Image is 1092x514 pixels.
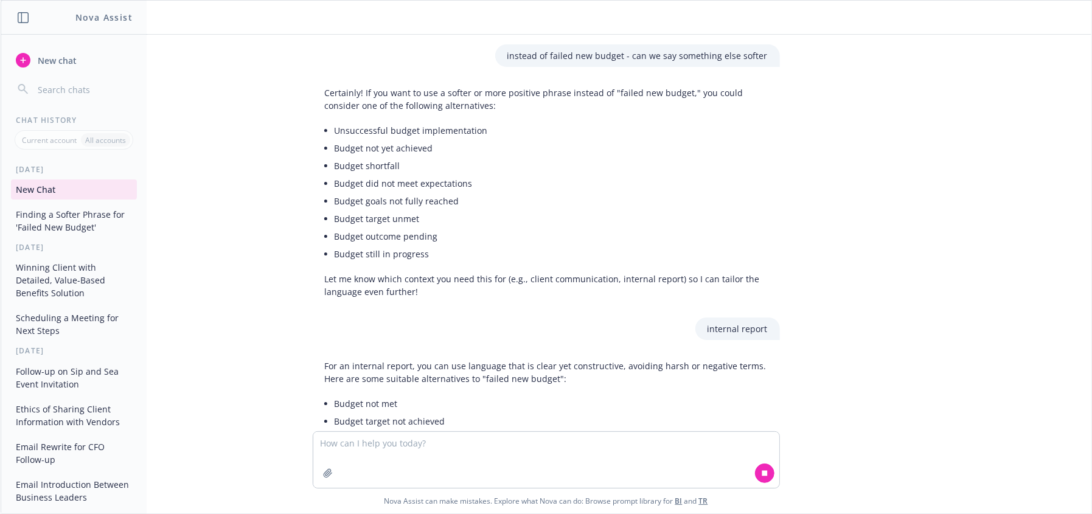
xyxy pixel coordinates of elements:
h1: Nova Assist [75,11,133,24]
p: Certainly! If you want to use a softer or more positive phrase instead of "failed new budget," yo... [325,86,768,112]
li: Budget not met [335,395,768,412]
a: TR [699,496,708,506]
li: Unsuccessful budget implementation [335,122,768,139]
button: Email Introduction Between Business Leaders [11,474,137,507]
span: Nova Assist can make mistakes. Explore what Nova can do: Browse prompt library for and [5,488,1087,513]
li: Budget goals not fully reached [335,192,768,210]
p: instead of failed new budget - can we say something else softer [507,49,768,62]
a: BI [675,496,683,506]
button: Ethics of Sharing Client Information with Vendors [11,399,137,432]
p: internal report [708,322,768,335]
div: [DATE] [1,164,147,175]
div: Chat History [1,115,147,125]
span: New chat [35,54,77,67]
p: For an internal report, you can use language that is clear yet constructive, avoiding harsh or ne... [325,359,768,385]
li: Budget target unmet [335,210,768,227]
div: [DATE] [1,346,147,356]
li: Budget shortfall [335,157,768,175]
li: Budget target not achieved [335,412,768,430]
li: Budget not yet achieved [335,139,768,157]
li: Budget still in progress [335,245,768,263]
input: Search chats [35,81,132,98]
p: All accounts [85,135,126,145]
button: Scheduling a Meeting for Next Steps [11,308,137,341]
button: New chat [11,49,137,71]
p: Let me know which context you need this for (e.g., client communication, internal report) so I ca... [325,273,768,298]
button: Finding a Softer Phrase for 'Failed New Budget' [11,204,137,237]
button: Email Rewrite for CFO Follow-up [11,437,137,470]
li: Budget fell short of projections [335,430,768,448]
div: [DATE] [1,242,147,252]
li: Budget did not meet expectations [335,175,768,192]
button: Winning Client with Detailed, Value-Based Benefits Solution [11,257,137,303]
button: Follow-up on Sip and Sea Event Invitation [11,361,137,394]
li: Budget outcome pending [335,227,768,245]
button: New Chat [11,179,137,200]
p: Current account [22,135,77,145]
